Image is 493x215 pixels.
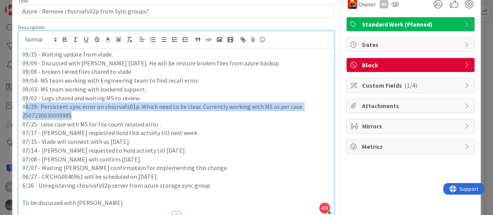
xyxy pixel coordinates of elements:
[22,85,330,94] p: 09/03- MS team working with backend support.
[22,172,330,181] p: 06/27 - CR CHG0040961 will be scheduled on [DATE].
[362,20,461,29] span: Standard Work (Planned)
[362,81,461,90] span: Custom Fields
[22,163,330,172] p: 07/07 - Waiting [PERSON_NAME] confirmation for implementing this change.
[362,60,461,70] span: Block
[362,40,461,49] span: Dates
[22,181,330,190] p: 6/26 - Unregistering chssrvafs02p server from azure storage sync group
[22,59,330,68] p: 09/09 - Discussed with [PERSON_NAME] [DATE]. He will be restore broken files from azure backup.
[22,155,330,164] p: 07/08 - [PERSON_NAME] will confirm [DATE].
[404,82,417,89] span: ( 1/4 )
[18,4,334,18] input: type card name here...
[22,102,330,120] p: 08/29- Persistent sync error on chssrvafs01p. Which need to be clear. Currently working with MS a...
[22,76,330,85] p: 09/04- MS team working with Engineering team to find recall error.
[22,67,330,76] p: 09/08 - broken tiered files shared to vlade
[22,146,330,155] p: 07/14 - [PERSON_NAME] requested to hold activity till [DATE].
[22,120,330,129] p: 07/25- raise case with MS for file count related error .
[22,94,330,103] p: 09/02 - Logs shared and waiting MS to review.
[22,198,330,207] p: To be discussed with [PERSON_NAME]
[22,50,330,59] p: 09/15 - Waiting update from vlade.
[18,24,45,31] span: Description
[319,203,330,213] span: AS
[362,122,461,131] span: Mirrors
[22,128,330,137] p: 07/17 - [PERSON_NAME] requested hold this actviity till next week.
[362,101,461,110] span: Attachments
[16,1,35,10] span: Support
[362,142,461,151] span: Metrics
[22,137,330,146] p: 07/15 - Vlade will connect with us [DATE].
